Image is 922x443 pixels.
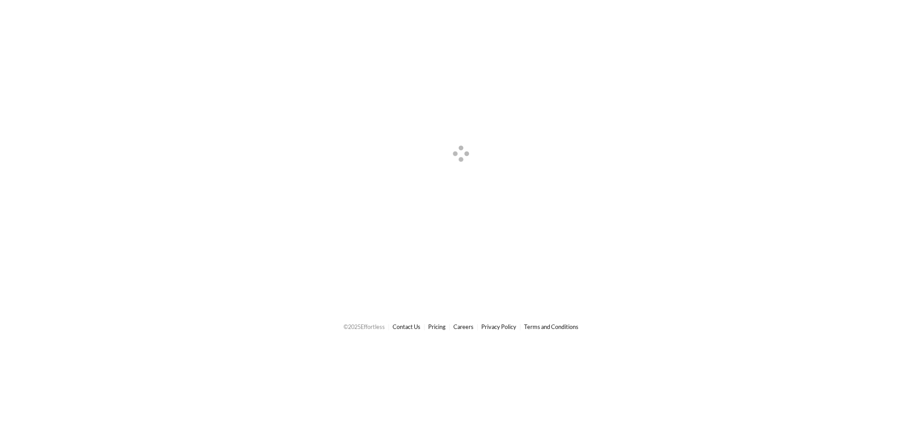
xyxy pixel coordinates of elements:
a: Privacy Policy [481,323,516,330]
a: Careers [453,323,474,330]
span: © 2025 Effortless [343,323,385,330]
a: Pricing [428,323,446,330]
a: Terms and Conditions [524,323,579,330]
a: Contact Us [393,323,420,330]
